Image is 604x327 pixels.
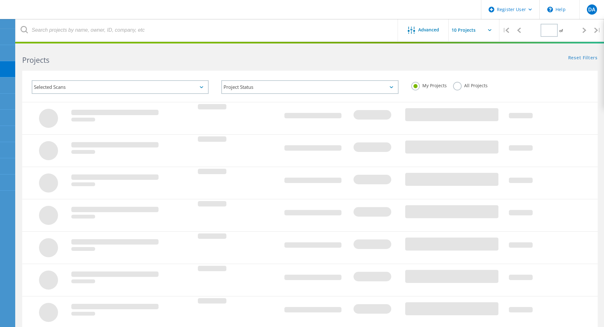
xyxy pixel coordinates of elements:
div: | [499,19,512,42]
div: | [591,19,604,42]
label: My Projects [411,82,447,88]
label: All Projects [453,82,488,88]
span: DA [588,7,595,12]
span: Advanced [418,28,439,32]
svg: \n [547,7,553,12]
b: Projects [22,55,49,65]
a: Reset Filters [568,56,598,61]
a: Live Optics Dashboard [6,13,75,18]
input: Search projects by name, owner, ID, company, etc [16,19,398,41]
div: Project Status [221,80,398,94]
span: of [559,28,563,33]
div: Selected Scans [32,80,209,94]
